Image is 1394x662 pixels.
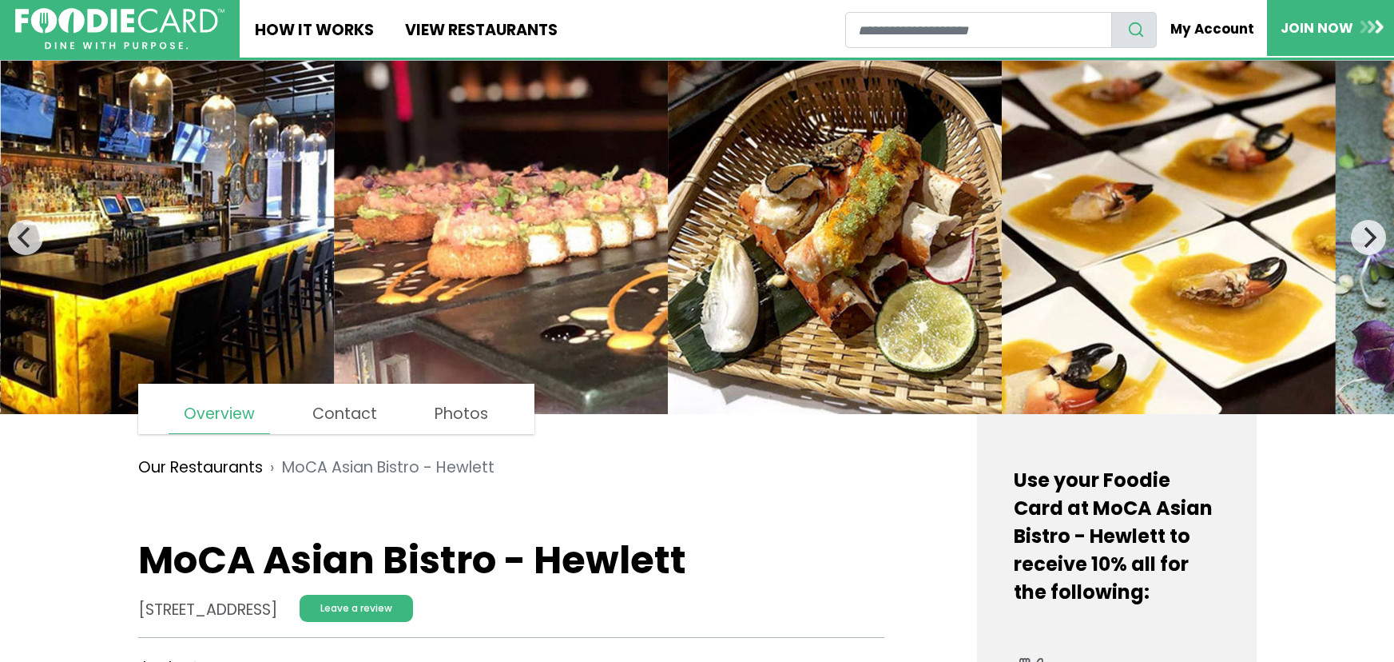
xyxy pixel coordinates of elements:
[169,395,270,434] a: Overview
[1111,12,1158,48] button: search
[845,12,1111,48] input: restaurant search
[138,537,885,584] h1: MoCA Asian Bistro - Hewlett
[300,595,413,622] a: Leave a review
[138,384,535,434] nav: page links
[263,457,494,480] li: MoCA Asian Bistro - Hewlett
[8,220,43,255] button: Previous
[138,445,885,491] nav: breadcrumb
[419,395,503,433] a: Photos
[1351,220,1386,255] button: Next
[15,8,224,50] img: FoodieCard; Eat, Drink, Save, Donate
[138,457,263,480] a: Our Restaurants
[1157,11,1267,46] a: My Account
[1014,466,1220,606] h6: Use your Foodie Card at MoCA Asian Bistro - Hewlett to receive 10% all for the following:
[138,599,277,622] address: [STREET_ADDRESS]
[297,395,392,433] a: Contact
